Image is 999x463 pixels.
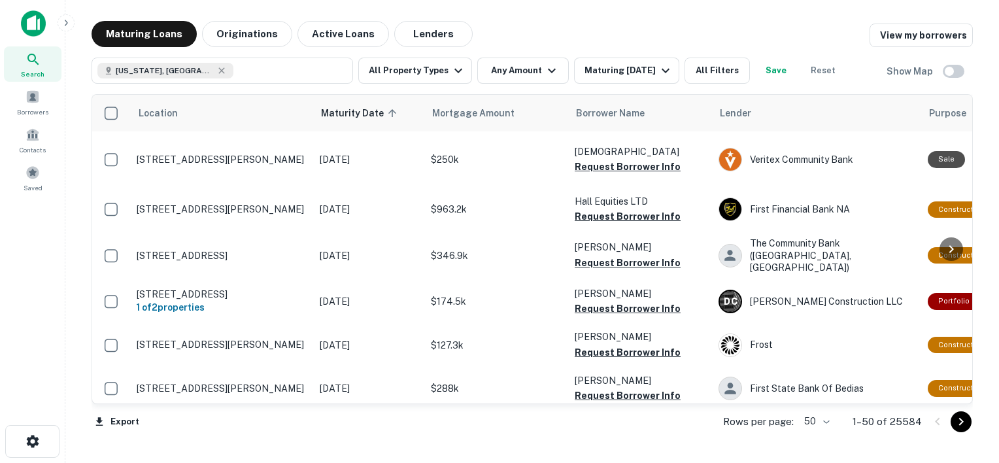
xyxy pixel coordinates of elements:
[431,381,562,396] p: $288k
[574,58,679,84] button: Maturing [DATE]
[724,295,737,309] p: D C
[92,412,143,432] button: Export
[853,414,922,430] p: 1–50 of 25584
[320,381,418,396] p: [DATE]
[130,95,313,131] th: Location
[424,95,568,131] th: Mortgage Amount
[719,290,915,313] div: [PERSON_NAME] Construction LLC
[21,10,46,37] img: capitalize-icon.png
[575,373,705,388] p: [PERSON_NAME]
[313,95,424,131] th: Maturity Date
[320,152,418,167] p: [DATE]
[4,46,61,82] a: Search
[137,288,307,300] p: [STREET_ADDRESS]
[575,194,705,209] p: Hall Equities LTD
[928,201,995,218] div: This loan purpose was for construction
[431,152,562,167] p: $250k
[17,107,48,117] span: Borrowers
[137,203,307,215] p: [STREET_ADDRESS][PERSON_NAME]
[575,159,681,175] button: Request Borrower Info
[576,105,645,121] span: Borrower Name
[928,380,995,396] div: This loan purpose was for construction
[137,383,307,394] p: [STREET_ADDRESS][PERSON_NAME]
[92,21,197,47] button: Maturing Loans
[477,58,569,84] button: Any Amount
[928,247,995,264] div: This loan purpose was for construction
[712,95,921,131] th: Lender
[934,358,999,421] iframe: Chat Widget
[870,24,973,47] a: View my borrowers
[431,338,562,352] p: $127.3k
[575,388,681,403] button: Request Borrower Info
[802,58,844,84] button: Reset
[575,286,705,301] p: [PERSON_NAME]
[755,58,797,84] button: Save your search to get updates of matches that match your search criteria.
[719,148,741,171] img: picture
[719,148,915,171] div: Veritex Community Bank
[799,412,832,431] div: 50
[928,293,980,309] div: This is a portfolio loan with 2 properties
[4,122,61,158] a: Contacts
[20,145,46,155] span: Contacts
[719,377,915,400] div: First State Bank Of Bedias
[4,84,61,120] a: Borrowers
[137,250,307,262] p: [STREET_ADDRESS]
[584,63,673,78] div: Maturing [DATE]
[358,58,472,84] button: All Property Types
[929,105,966,121] span: Purpose
[202,21,292,47] button: Originations
[431,249,562,263] p: $346.9k
[4,160,61,196] a: Saved
[568,95,712,131] th: Borrower Name
[394,21,473,47] button: Lenders
[297,21,389,47] button: Active Loans
[320,249,418,263] p: [DATE]
[575,330,705,344] p: [PERSON_NAME]
[719,334,741,356] img: picture
[116,65,214,77] span: [US_STATE], [GEOGRAPHIC_DATA]
[431,202,562,216] p: $963.2k
[720,105,751,121] span: Lender
[575,255,681,271] button: Request Borrower Info
[24,182,42,193] span: Saved
[92,58,353,84] button: [US_STATE], [GEOGRAPHIC_DATA]
[320,294,418,309] p: [DATE]
[432,105,532,121] span: Mortgage Amount
[320,202,418,216] p: [DATE]
[320,338,418,352] p: [DATE]
[321,105,401,121] span: Maturity Date
[575,145,705,159] p: [DEMOGRAPHIC_DATA]
[719,237,915,273] div: The Community Bank ([GEOGRAPHIC_DATA], [GEOGRAPHIC_DATA])
[21,69,44,79] span: Search
[431,294,562,309] p: $174.5k
[575,209,681,224] button: Request Borrower Info
[928,151,965,167] div: Sale
[685,58,750,84] button: All Filters
[928,337,995,353] div: This loan purpose was for construction
[575,240,705,254] p: [PERSON_NAME]
[137,339,307,351] p: [STREET_ADDRESS][PERSON_NAME]
[723,414,794,430] p: Rows per page:
[137,300,307,315] h6: 1 of 2 properties
[575,301,681,317] button: Request Borrower Info
[951,411,972,432] button: Go to next page
[719,197,915,221] div: First Financial Bank NA
[719,198,741,220] img: picture
[719,334,915,357] div: Frost
[575,345,681,360] button: Request Borrower Info
[887,64,935,78] h6: Show Map
[137,154,307,165] p: [STREET_ADDRESS][PERSON_NAME]
[138,105,178,121] span: Location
